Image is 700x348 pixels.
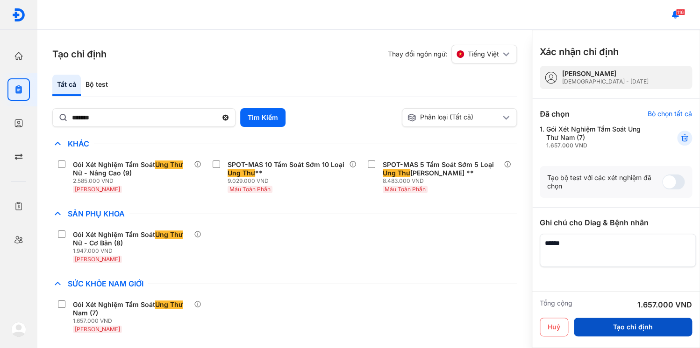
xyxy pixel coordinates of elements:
[562,78,649,85] div: [DEMOGRAPHIC_DATA] - [DATE]
[81,75,113,96] div: Bộ test
[228,160,345,177] div: SPOT-MAS 10 Tầm Soát Sớm 10 Loại **
[676,9,685,15] span: 116
[562,70,649,78] div: [PERSON_NAME]
[75,256,120,263] span: [PERSON_NAME]
[229,186,271,193] span: Máu Toàn Phần
[388,45,517,63] div: Thay đổi ngôn ngữ:
[75,186,120,193] span: [PERSON_NAME]
[385,186,426,193] span: Máu Toàn Phần
[540,217,692,228] div: Ghi chú cho Diag & Bệnh nhân
[155,160,183,169] span: Ung Thư
[546,142,654,149] div: 1.657.000 VND
[228,177,349,185] div: 9.029.000 VND
[383,169,410,177] span: Ung Thư
[63,209,129,218] span: Sản Phụ Khoa
[574,318,692,336] button: Tạo chỉ định
[52,75,81,96] div: Tất cả
[383,177,504,185] div: 8.483.000 VND
[407,113,501,122] div: Phân loại (Tất cả)
[540,108,570,119] div: Đã chọn
[228,169,255,177] span: Ung Thư
[75,326,120,333] span: [PERSON_NAME]
[240,108,286,127] button: Tìm Kiếm
[468,50,499,58] span: Tiếng Việt
[540,318,568,336] button: Huỷ
[73,317,194,325] div: 1.657.000 VND
[11,322,26,337] img: logo
[73,177,194,185] div: 2.585.000 VND
[12,8,26,22] img: logo
[540,45,619,58] h3: Xác nhận chỉ định
[52,48,107,61] h3: Tạo chỉ định
[547,174,662,190] div: Tạo bộ test với các xét nghiệm đã chọn
[73,230,190,247] div: Gói Xét Nghiệm Tầm Soát Nữ - Cơ Bản (8)
[73,160,190,177] div: Gói Xét Nghiệm Tầm Soát Nữ - Nâng Cao (9)
[73,247,194,255] div: 1.947.000 VND
[155,230,183,239] span: Ung Thư
[540,125,654,149] div: 1.
[63,279,148,288] span: Sức Khỏe Nam Giới
[63,139,94,148] span: Khác
[540,299,572,310] div: Tổng cộng
[155,300,183,309] span: Ung Thư
[648,110,692,118] div: Bỏ chọn tất cả
[637,299,692,310] div: 1.657.000 VND
[73,300,190,317] div: Gói Xét Nghiệm Tầm Soát Nam (7)
[546,125,654,149] div: Gói Xét Nghiệm Tầm Soát Ung Thư Nam (7)
[383,160,500,177] div: SPOT-MAS 5 Tầm Soát Sớm 5 Loại [PERSON_NAME] **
